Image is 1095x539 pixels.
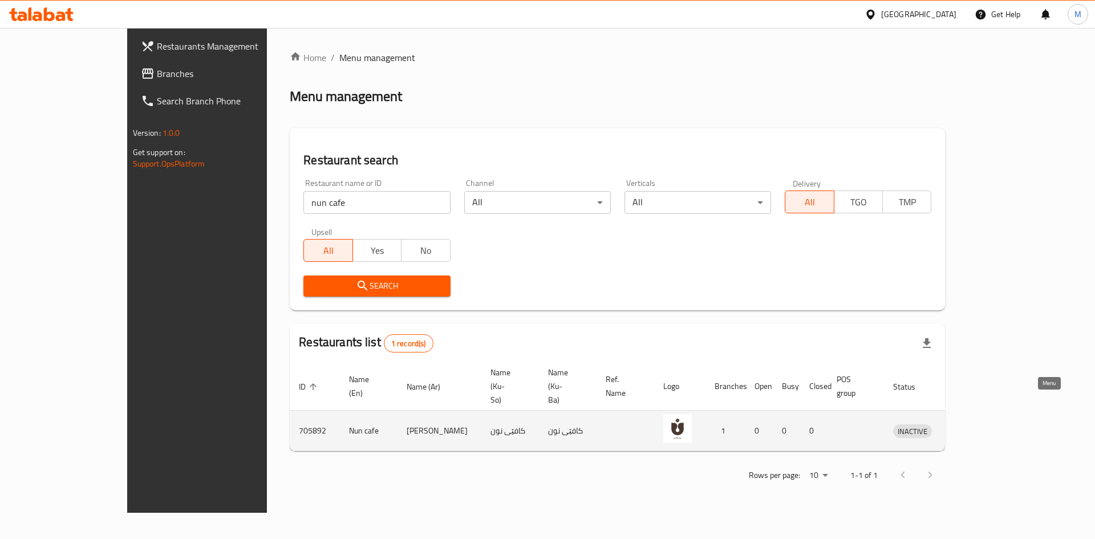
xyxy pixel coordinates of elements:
a: Branches [132,60,310,87]
div: Export file [913,330,940,357]
span: INACTIVE [893,425,932,438]
button: Yes [352,239,401,262]
td: 0 [773,411,800,451]
span: 1 record(s) [384,338,433,349]
p: 1-1 of 1 [850,468,878,483]
span: No [406,242,445,259]
div: INACTIVE [893,424,932,438]
span: Ref. Name [606,372,640,400]
th: Open [745,362,773,411]
span: 1.0.0 [163,125,180,140]
span: Restaurants Management [157,39,301,53]
td: کافێی نون [539,411,597,451]
span: Status [893,380,930,394]
td: Nun cafe [340,411,398,451]
button: All [303,239,352,262]
td: کافێی نون [481,411,539,451]
span: Yes [358,242,397,259]
div: Rows per page: [805,467,832,484]
td: 0 [800,411,828,451]
h2: Menu management [290,87,402,106]
span: M [1074,8,1081,21]
th: Branches [705,362,745,411]
span: Branches [157,67,301,80]
span: Search [313,279,441,293]
label: Delivery [793,179,821,187]
button: All [785,191,834,213]
span: Version: [133,125,161,140]
span: Name (En) [349,372,384,400]
a: Search Branch Phone [132,87,310,115]
button: TGO [834,191,883,213]
div: All [624,191,771,214]
img: Nun cafe [663,414,692,443]
td: 1 [705,411,745,451]
th: Logo [654,362,705,411]
span: Get support on: [133,145,185,160]
th: Busy [773,362,800,411]
h2: Restaurants list [299,334,433,352]
td: 0 [745,411,773,451]
span: POS group [837,372,870,400]
a: Restaurants Management [132,33,310,60]
div: [GEOGRAPHIC_DATA] [881,8,956,21]
span: TMP [887,194,927,210]
label: Upsell [311,228,332,236]
th: Closed [800,362,828,411]
h2: Restaurant search [303,152,931,169]
div: All [464,191,611,214]
table: enhanced table [290,362,985,451]
span: Search Branch Phone [157,94,301,108]
nav: breadcrumb [290,51,945,64]
span: TGO [839,194,878,210]
span: Menu management [339,51,415,64]
button: TMP [882,191,931,213]
p: Rows per page: [749,468,800,483]
li: / [331,51,335,64]
span: ID [299,380,321,394]
td: [PERSON_NAME] [398,411,481,451]
button: Search [303,275,450,297]
a: Support.OpsPlatform [133,156,205,171]
span: Name (Ku-So) [490,366,525,407]
input: Search for restaurant name or ID.. [303,191,450,214]
span: All [309,242,348,259]
span: All [790,194,829,210]
div: Total records count [384,334,433,352]
span: Name (Ar) [407,380,455,394]
span: Name (Ku-Ba) [548,366,583,407]
td: 705892 [290,411,340,451]
button: No [401,239,450,262]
